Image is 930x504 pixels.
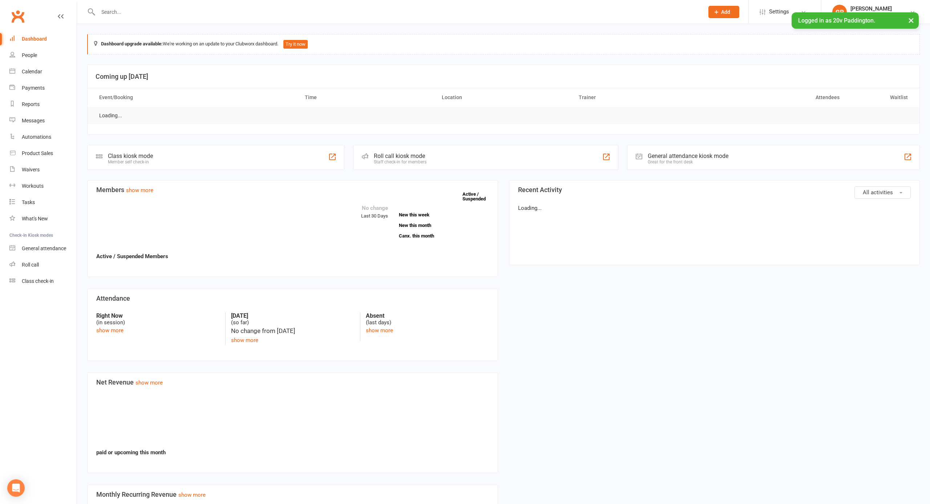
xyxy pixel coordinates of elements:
div: Messages [22,118,45,123]
a: show more [178,492,206,498]
div: Last 30 Days [361,204,388,220]
h3: Monthly Recurring Revenue [96,491,489,498]
div: Automations [22,134,51,140]
strong: paid or upcoming this month [96,449,166,456]
th: Waitlist [846,88,915,107]
div: General attendance [22,245,66,251]
a: Automations [9,129,77,145]
div: No change from [DATE] [231,326,354,336]
div: Roll call [22,262,39,268]
a: Clubworx [9,7,27,25]
h3: Coming up [DATE] [96,73,911,80]
th: Attendees [709,88,846,107]
h3: Attendance [96,295,489,302]
div: Roll call kiosk mode [374,153,426,159]
div: Workouts [22,183,44,189]
div: Dashboard [22,36,47,42]
div: Calendar [22,69,42,74]
div: Great for the front desk [648,159,728,164]
p: Loading... [518,204,911,212]
div: Member self check-in [108,159,153,164]
a: Reports [9,96,77,113]
span: Add [721,9,730,15]
span: Settings [769,4,789,20]
a: show more [96,327,124,334]
div: (last days) [366,312,489,326]
strong: Right Now [96,312,220,319]
a: Workouts [9,178,77,194]
h3: Recent Activity [518,186,911,194]
button: × [905,12,918,28]
a: Calendar [9,64,77,80]
span: Logged in as 20v Paddington. [798,17,875,24]
a: show more [136,379,163,386]
a: show more [366,327,393,334]
h3: Members [96,186,489,194]
div: Staff check-in for members [374,159,426,164]
input: Search... [96,7,699,17]
button: Add [708,6,739,18]
a: Messages [9,113,77,129]
div: Product Sales [22,150,53,156]
th: Event/Booking [93,88,298,107]
div: Payments [22,85,45,91]
div: Waivers [22,167,40,172]
div: Open Intercom Messenger [7,479,25,497]
th: Location [435,88,572,107]
strong: Absent [366,312,489,319]
div: What's New [22,216,48,221]
a: Tasks [9,194,77,211]
a: show more [126,187,153,194]
a: Canx. this month [399,233,489,238]
div: GP [832,5,847,19]
a: show more [231,337,258,344]
h3: Net Revenue [96,379,489,386]
span: All activities [863,189,893,196]
div: (in session) [96,312,220,326]
a: Product Sales [9,145,77,162]
div: [PERSON_NAME] [850,5,892,12]
td: Loading... [93,107,129,124]
a: Payments [9,80,77,96]
a: Class kiosk mode [9,273,77,289]
strong: Dashboard upgrade available: [101,41,163,46]
a: New this month [399,223,489,228]
button: All activities [854,186,911,199]
strong: Active / Suspended Members [96,253,168,260]
a: Roll call [9,257,77,273]
div: Reports [22,101,40,107]
a: Active / Suspended [462,186,494,207]
a: New this week [399,212,489,217]
button: Try it now [283,40,308,49]
div: General attendance kiosk mode [648,153,728,159]
th: Time [298,88,435,107]
a: Waivers [9,162,77,178]
div: Class kiosk mode [108,153,153,159]
a: Dashboard [9,31,77,47]
div: (so far) [231,312,354,326]
a: People [9,47,77,64]
div: Class check-in [22,278,54,284]
th: Trainer [572,88,709,107]
div: No change [361,204,388,212]
div: People [22,52,37,58]
a: What's New [9,211,77,227]
strong: [DATE] [231,312,354,319]
div: 20v Paddington [850,12,892,19]
a: General attendance kiosk mode [9,240,77,257]
div: We're working on an update to your Clubworx dashboard. [87,34,920,54]
div: Tasks [22,199,35,205]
